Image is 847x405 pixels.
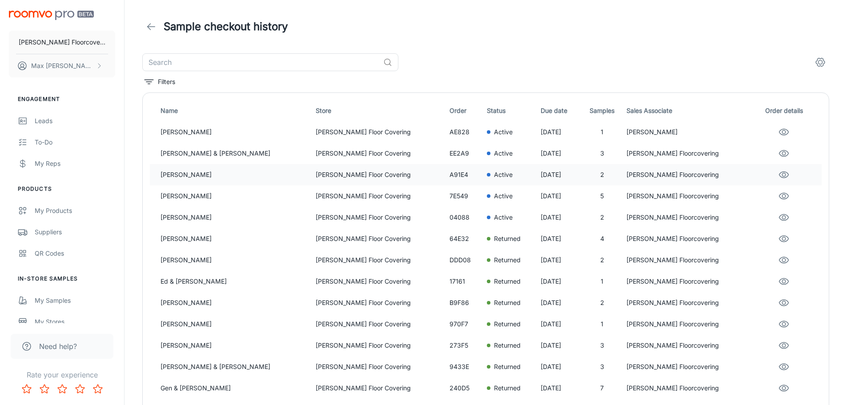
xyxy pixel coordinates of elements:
[89,380,107,398] button: Rate 5 star
[541,277,578,286] p: [DATE]
[494,298,521,308] p: Returned
[450,170,480,180] p: A91E4
[158,77,175,87] p: Filters
[161,277,309,286] p: Ed & [PERSON_NAME]
[35,249,115,258] div: QR Codes
[585,319,619,329] p: 1
[9,54,115,77] button: Max [PERSON_NAME]
[142,75,177,89] button: filter
[585,341,619,350] p: 3
[161,234,309,244] p: [PERSON_NAME]
[626,234,750,244] p: [PERSON_NAME] Floorcovering
[31,61,94,71] p: Max [PERSON_NAME]
[494,319,521,329] p: Returned
[811,53,829,71] button: columns
[585,170,619,180] p: 2
[626,148,750,158] p: [PERSON_NAME] Floorcovering
[541,234,578,244] p: [DATE]
[541,319,578,329] p: [DATE]
[316,383,442,393] p: [PERSON_NAME] Floor Covering
[9,31,115,54] button: [PERSON_NAME] Floorcovering
[316,298,442,308] p: [PERSON_NAME] Floor Covering
[541,298,578,308] p: [DATE]
[541,213,578,222] p: [DATE]
[450,319,480,329] p: 970F7
[626,362,750,372] p: [PERSON_NAME] Floorcovering
[9,11,94,20] img: Roomvo PRO Beta
[626,319,750,329] p: [PERSON_NAME] Floorcovering
[494,277,521,286] p: Returned
[450,213,480,222] p: 04088
[316,148,442,158] p: [PERSON_NAME] Floor Covering
[161,362,309,372] p: [PERSON_NAME] & [PERSON_NAME]
[494,383,521,393] p: Returned
[316,191,442,201] p: [PERSON_NAME] Floor Covering
[775,230,793,248] button: eye
[585,255,619,265] p: 2
[775,144,793,162] button: eye
[316,255,442,265] p: [PERSON_NAME] Floor Covering
[581,100,623,121] th: Samples
[35,296,115,305] div: My Samples
[626,213,750,222] p: [PERSON_NAME] Floorcovering
[446,100,483,121] th: Order
[754,100,822,121] th: Order details
[450,234,480,244] p: 64E32
[7,369,117,380] p: Rate your experience
[316,362,442,372] p: [PERSON_NAME] Floor Covering
[585,213,619,222] p: 2
[316,127,442,137] p: [PERSON_NAME] Floor Covering
[585,298,619,308] p: 2
[161,319,309,329] p: [PERSON_NAME]
[164,19,288,35] h1: Sample checkout history
[316,213,442,222] p: [PERSON_NAME] Floor Covering
[161,341,309,350] p: [PERSON_NAME]
[450,255,480,265] p: DDD08
[541,170,578,180] p: [DATE]
[18,380,36,398] button: Rate 1 star
[316,234,442,244] p: [PERSON_NAME] Floor Covering
[316,341,442,350] p: [PERSON_NAME] Floor Covering
[161,191,309,201] p: [PERSON_NAME]
[775,337,793,354] button: eye
[161,383,309,393] p: Gen & [PERSON_NAME]
[35,206,115,216] div: My Products
[585,383,619,393] p: 7
[494,148,513,158] p: Active
[450,383,480,393] p: 240D5
[494,362,521,372] p: Returned
[626,170,750,180] p: [PERSON_NAME] Floorcovering
[316,170,442,180] p: [PERSON_NAME] Floor Covering
[494,127,513,137] p: Active
[626,255,750,265] p: [PERSON_NAME] Floorcovering
[585,148,619,158] p: 3
[35,317,115,327] div: My Stores
[71,380,89,398] button: Rate 4 star
[39,341,77,352] span: Need help?
[450,277,480,286] p: 17161
[161,148,309,158] p: [PERSON_NAME] & [PERSON_NAME]
[537,100,582,121] th: Due date
[775,251,793,269] button: eye
[541,191,578,201] p: [DATE]
[626,383,750,393] p: [PERSON_NAME] Floorcovering
[775,315,793,333] button: eye
[626,127,750,137] p: [PERSON_NAME]
[450,341,480,350] p: 273F5
[541,383,578,393] p: [DATE]
[585,234,619,244] p: 4
[541,255,578,265] p: [DATE]
[623,100,753,121] th: Sales Associate
[161,127,309,137] p: [PERSON_NAME]
[316,319,442,329] p: [PERSON_NAME] Floor Covering
[775,294,793,312] button: eye
[35,227,115,237] div: Suppliers
[450,191,480,201] p: 7E549
[775,273,793,290] button: eye
[316,277,442,286] p: [PERSON_NAME] Floor Covering
[626,277,750,286] p: [PERSON_NAME] Floorcovering
[626,191,750,201] p: [PERSON_NAME] Floorcovering
[775,379,793,397] button: eye
[483,100,537,121] th: Status
[494,234,521,244] p: Returned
